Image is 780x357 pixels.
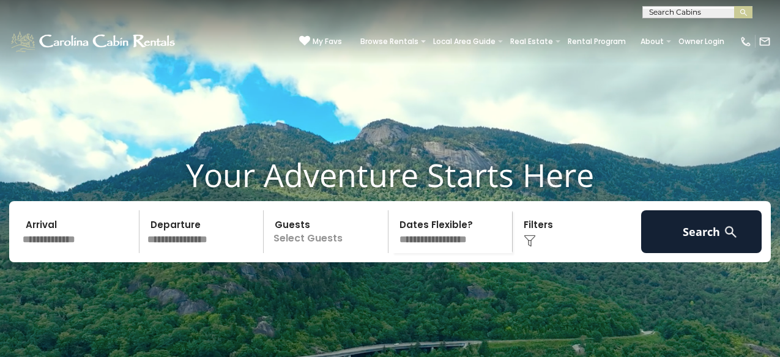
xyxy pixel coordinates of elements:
[9,29,179,54] img: White-1-1-2.png
[427,33,502,50] a: Local Area Guide
[562,33,632,50] a: Rental Program
[504,33,559,50] a: Real Estate
[524,235,536,247] img: filter--v1.png
[641,210,762,253] button: Search
[354,33,425,50] a: Browse Rentals
[759,35,771,48] img: mail-regular-white.png
[723,224,738,240] img: search-regular-white.png
[9,156,771,194] h1: Your Adventure Starts Here
[267,210,388,253] p: Select Guests
[313,36,342,47] span: My Favs
[299,35,342,48] a: My Favs
[672,33,730,50] a: Owner Login
[634,33,670,50] a: About
[740,35,752,48] img: phone-regular-white.png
